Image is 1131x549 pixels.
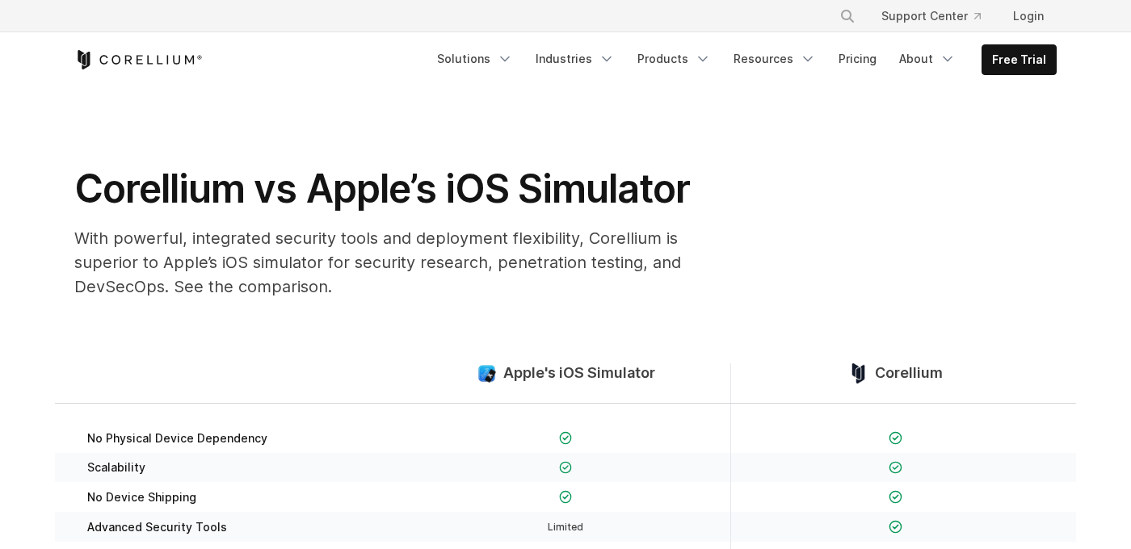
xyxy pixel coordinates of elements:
[87,460,145,475] span: Scalability
[559,490,573,504] img: Checkmark
[889,431,902,445] img: Checkmark
[982,45,1056,74] a: Free Trial
[889,461,902,475] img: Checkmark
[559,431,573,445] img: Checkmark
[559,461,573,475] img: Checkmark
[526,44,624,73] a: Industries
[889,520,902,534] img: Checkmark
[427,44,1057,75] div: Navigation Menu
[87,490,196,505] span: No Device Shipping
[829,44,886,73] a: Pricing
[548,521,583,533] span: Limited
[1000,2,1057,31] a: Login
[868,2,994,31] a: Support Center
[889,44,965,73] a: About
[503,364,655,383] span: Apple's iOS Simulator
[833,2,862,31] button: Search
[875,364,943,383] span: Corellium
[427,44,523,73] a: Solutions
[724,44,826,73] a: Resources
[74,50,203,69] a: Corellium Home
[74,226,721,299] p: With powerful, integrated security tools and deployment flexibility, Corellium is superior to App...
[477,363,497,383] img: compare_ios-simulator--large
[87,520,227,534] span: Advanced Security Tools
[74,165,721,213] h1: Corellium vs Apple’s iOS Simulator
[628,44,721,73] a: Products
[889,490,902,504] img: Checkmark
[87,431,267,446] span: No Physical Device Dependency
[820,2,1057,31] div: Navigation Menu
